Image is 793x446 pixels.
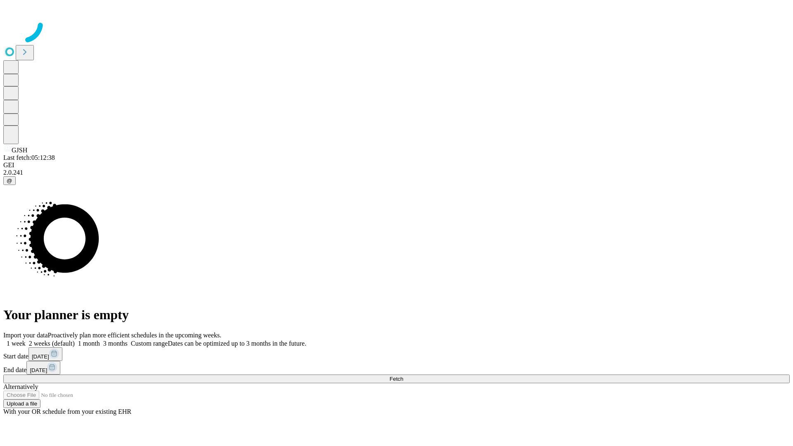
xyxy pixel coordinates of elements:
[3,307,790,323] h1: Your planner is empty
[78,340,100,347] span: 1 month
[3,408,131,415] span: With your OR schedule from your existing EHR
[3,383,38,390] span: Alternatively
[32,353,49,360] span: [DATE]
[3,154,55,161] span: Last fetch: 05:12:38
[48,332,221,339] span: Proactively plan more efficient schedules in the upcoming weeks.
[3,176,16,185] button: @
[3,399,40,408] button: Upload a file
[7,178,12,184] span: @
[12,147,27,154] span: GJSH
[29,340,75,347] span: 2 weeks (default)
[103,340,128,347] span: 3 months
[3,375,790,383] button: Fetch
[389,376,403,382] span: Fetch
[3,347,790,361] div: Start date
[7,340,26,347] span: 1 week
[3,361,790,375] div: End date
[26,361,60,375] button: [DATE]
[131,340,168,347] span: Custom range
[28,347,62,361] button: [DATE]
[3,161,790,169] div: GEI
[3,169,790,176] div: 2.0.241
[168,340,306,347] span: Dates can be optimized up to 3 months in the future.
[30,367,47,373] span: [DATE]
[3,332,48,339] span: Import your data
